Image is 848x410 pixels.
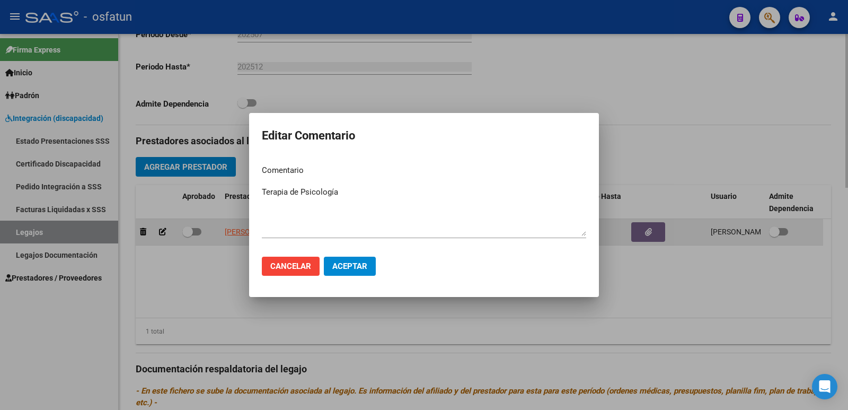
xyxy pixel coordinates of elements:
[270,261,311,271] span: Cancelar
[262,257,320,276] button: Cancelar
[332,261,367,271] span: Aceptar
[812,374,837,399] div: Open Intercom Messenger
[262,126,586,146] h2: Editar Comentario
[262,164,586,177] p: Comentario
[324,257,376,276] button: Aceptar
